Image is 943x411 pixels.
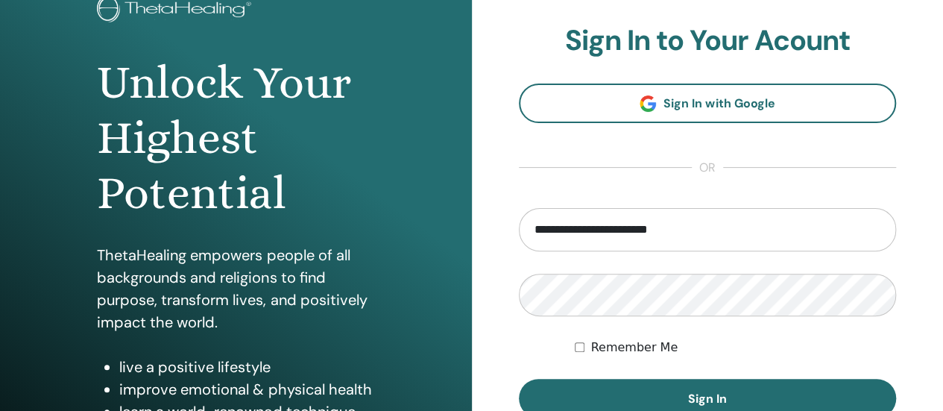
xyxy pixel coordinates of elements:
[519,84,897,123] a: Sign In with Google
[575,339,896,357] div: Keep me authenticated indefinitely or until I manually logout
[119,378,374,401] li: improve emotional & physical health
[688,391,727,407] span: Sign In
[97,244,374,333] p: ThetaHealing empowers people of all backgrounds and religions to find purpose, transform lives, a...
[519,24,897,58] h2: Sign In to Your Acount
[97,55,374,222] h1: Unlock Your Highest Potential
[119,356,374,378] li: live a positive lifestyle
[692,159,723,177] span: or
[590,339,678,357] label: Remember Me
[663,95,775,111] span: Sign In with Google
